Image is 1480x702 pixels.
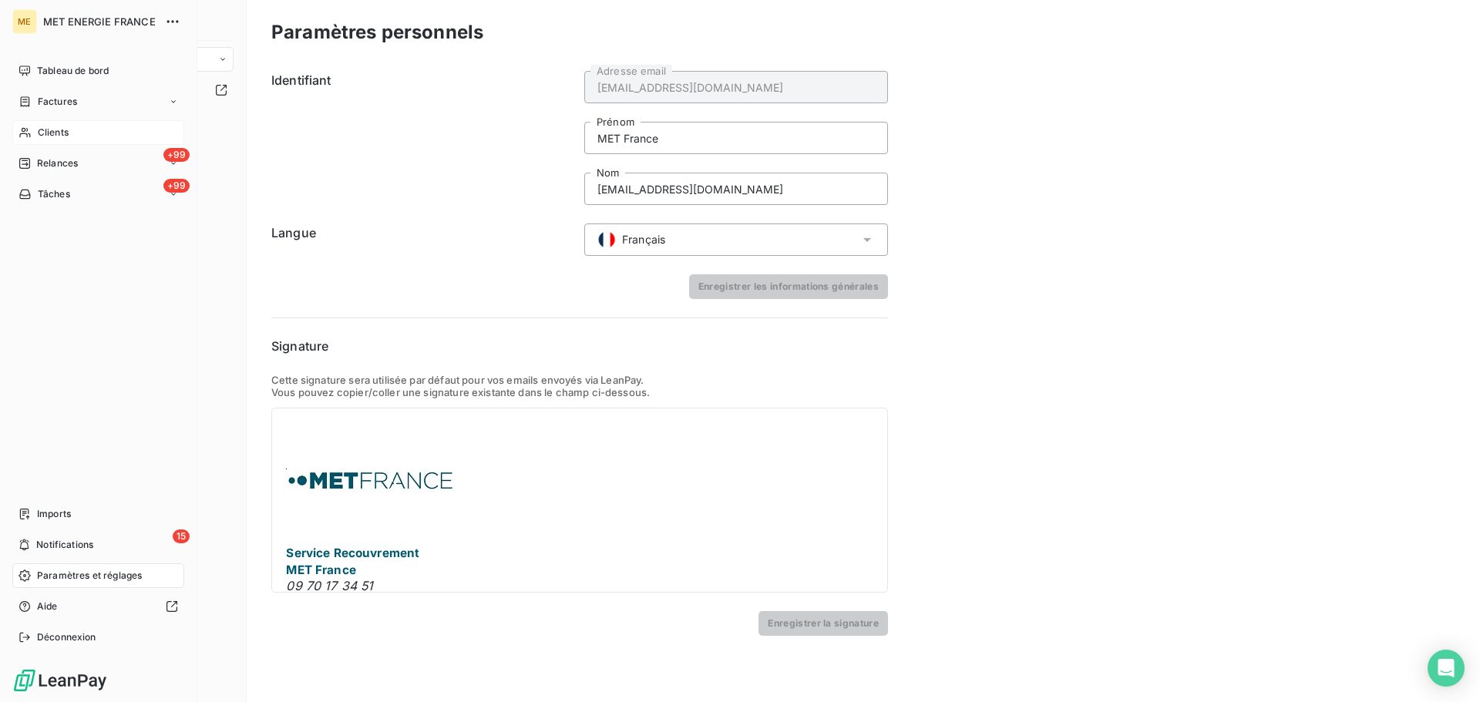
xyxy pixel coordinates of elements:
div: ME [12,9,37,34]
input: placeholder [584,122,888,154]
button: Enregistrer la signature [758,611,888,636]
p: Vous pouvez copier/coller une signature existante dans le champ ci-dessous. [271,386,888,398]
span: Tâches [38,187,70,201]
div: Open Intercom Messenger [1428,650,1465,687]
img: Logo LeanPay [12,668,108,693]
span: +99 [163,179,190,193]
span: Paramètres et réglages [37,569,142,583]
span: Déconnexion [37,630,96,644]
input: placeholder [584,173,888,205]
span: 09 70 17 34 51 [286,578,373,593]
span: Français [622,232,665,247]
span: Notifications [36,538,93,552]
button: Enregistrer les informations générales [689,274,888,299]
span: Imports [37,507,71,521]
h3: Paramètres personnels [271,18,483,46]
span: Tableau de bord [37,64,109,78]
span: 15 [173,529,190,543]
span: Aide [37,600,58,613]
span: MET ENERGIE FRANCE [43,15,156,28]
h6: Langue [271,223,575,256]
span: +99 [163,148,190,162]
span: Factures [38,95,77,109]
span: Service Recouvrement MET France [286,546,419,577]
span: Clients [38,126,69,139]
span: Relances [37,156,78,170]
h6: Identifiant [271,71,575,205]
a: Aide [12,594,184,619]
p: Cette signature sera utilisée par défaut pour vos emails envoyés via LeanPay. [271,374,888,386]
h6: Signature [271,337,888,355]
input: placeholder [584,71,888,103]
